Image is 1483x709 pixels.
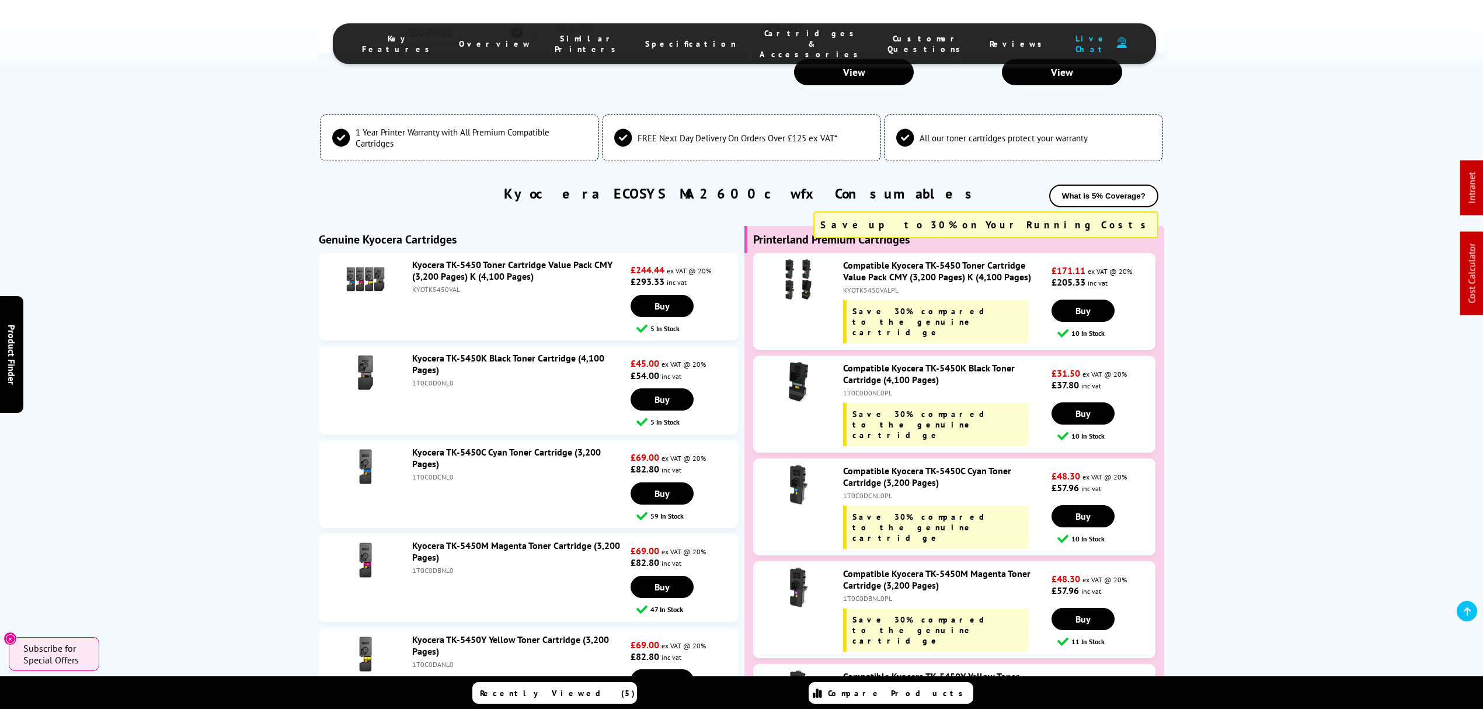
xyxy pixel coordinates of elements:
[319,232,457,247] b: Genuine Kyocera Cartridges
[412,446,601,470] a: Kyocera TK-5450C Cyan Toner Cartridge (3,200 Pages)
[843,491,1049,500] div: 1T0C0DCNL0PL
[852,306,996,338] span: Save 30% compared to the genuine cartridge
[555,33,622,54] span: Similar Printers
[1075,408,1091,419] span: Buy
[345,446,386,487] img: Kyocera TK-5450C Cyan Toner Cartridge (3,200 Pages)
[645,39,736,49] span: Specification
[655,488,670,499] span: Buy
[412,472,628,481] div: 1T0C0DCNL0
[412,352,604,376] a: Kyocera TK-5450K Black Toner Cartridge (4,100 Pages)
[655,394,670,405] span: Buy
[1075,613,1091,625] span: Buy
[852,614,996,646] span: Save 30% compared to the genuine cartridge
[843,568,1031,591] a: Compatible Kyocera TK-5450M Magenta Toner Cartridge (3,200 Pages)
[631,651,659,662] strong: £82.80
[631,545,659,557] strong: £69.00
[920,133,1088,144] span: All our toner cartridges protect your warranty
[1057,636,1155,647] div: 11 In Stock
[753,232,910,247] b: Printerland Premium Cartridges
[852,409,996,440] span: Save 30% compared to the genuine cartridge
[667,278,687,287] span: inc vat
[362,33,436,54] span: Key Features
[843,594,1049,603] div: 1T0C0DBNL0PL
[1049,185,1158,207] button: What is 5% Coverage?
[843,388,1049,397] div: 1T0C0D0NL0PL
[1052,276,1085,288] strong: £205.33
[1081,381,1101,390] span: inc vat
[794,59,914,85] a: View
[887,33,966,54] span: Customer Questions
[1057,430,1155,442] div: 10 In Stock
[1088,279,1108,287] span: inc vat
[1052,482,1079,493] strong: £57.96
[662,559,681,568] span: inc vat
[472,682,637,704] a: Recently Viewed (5)
[655,581,670,593] span: Buy
[1052,379,1079,391] strong: £37.80
[1081,484,1101,493] span: inc vat
[1466,244,1478,304] a: Cost Calculator
[6,325,18,385] span: Product Finder
[662,641,706,650] span: ex VAT @ 20%
[631,463,659,475] strong: £82.80
[1052,573,1080,585] strong: £48.30
[667,266,711,275] span: ex VAT @ 20%
[631,451,659,463] strong: £69.00
[655,300,670,312] span: Buy
[631,639,659,651] strong: £69.00
[1088,267,1132,276] span: ex VAT @ 20%
[356,127,587,149] span: 1 Year Printer Warranty with All Premium Compatible Cartridges
[412,660,628,669] div: 1T0C0DANL0
[662,465,681,474] span: inc vat
[778,465,819,506] img: Compatible Kyocera TK-5450C Cyan Toner Cartridge (3,200 Pages)
[631,264,664,276] strong: £244.44
[1071,33,1111,54] span: Live Chat
[638,133,837,144] span: FREE Next Day Delivery On Orders Over £125 ex VAT*
[809,682,973,704] a: Compare Products
[843,286,1049,294] div: KYOTK5450VALPL
[1082,472,1127,481] span: ex VAT @ 20%
[1052,367,1080,379] strong: £31.50
[990,39,1048,49] span: Reviews
[778,362,819,403] img: Compatible Kyocera TK-5450K Black Toner Cartridge (4,100 Pages)
[1081,587,1101,596] span: inc vat
[662,454,706,463] span: ex VAT @ 20%
[1082,575,1127,584] span: ex VAT @ 20%
[1057,328,1155,339] div: 10 In Stock
[843,465,1011,488] a: Compatible Kyocera TK-5450C Cyan Toner Cartridge (3,200 Pages)
[504,185,979,203] a: Kyocera ECOSYS MA2600cwfx Consumables
[1075,510,1091,522] span: Buy
[1082,370,1127,378] span: ex VAT @ 20%
[843,670,1019,694] a: Compatible Kyocera TK-5450Y Yellow Toner Cartridge (3,200 Pages)
[23,642,88,666] span: Subscribe for Special Offers
[636,604,739,615] div: 47 In Stock
[1052,470,1080,482] strong: £48.30
[412,634,609,657] a: Kyocera TK-5450Y Yellow Toner Cartridge (3,200 Pages)
[412,259,612,282] a: Kyocera TK-5450 Toner Cartridge Value Pack CMY (3,200 Pages) K (4,100 Pages)
[631,557,659,568] strong: £82.80
[662,653,681,662] span: inc vat
[631,370,659,381] strong: £54.00
[1051,65,1073,79] span: View
[345,352,386,393] img: Kyocera TK-5450K Black Toner Cartridge (4,100 Pages)
[1117,37,1127,48] img: user-headset-duotone.svg
[412,285,628,294] div: KYOTK5450VAL
[813,211,1158,238] div: Save up to 30% on Your Running Costs
[412,540,620,563] a: Kyocera TK-5450M Magenta Toner Cartridge (3,200 Pages)
[843,362,1015,385] a: Compatible Kyocera TK-5450K Black Toner Cartridge (4,100 Pages)
[459,39,531,49] span: Overview
[760,28,864,60] span: Cartridges & Accessories
[412,378,628,387] div: 1T0C0D0NL0
[828,688,969,698] span: Compare Products
[778,259,819,300] img: Compatible Kyocera TK-5450 Toner Cartridge Value Pack CMY (3,200 Pages) K (4,100 Pages)
[1052,265,1085,276] strong: £171.11
[1052,585,1079,596] strong: £57.96
[1002,59,1123,85] a: View
[636,416,739,428] div: 5 In Stock
[636,510,739,522] div: 59 In Stock
[345,259,386,300] img: Kyocera TK-5450 Toner Cartridge Value Pack CMY (3,200 Pages) K (4,100 Pages)
[4,632,17,645] button: Close
[636,323,739,334] div: 5 In Stock
[480,688,635,698] span: Recently Viewed (5)
[631,276,664,287] strong: £293.33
